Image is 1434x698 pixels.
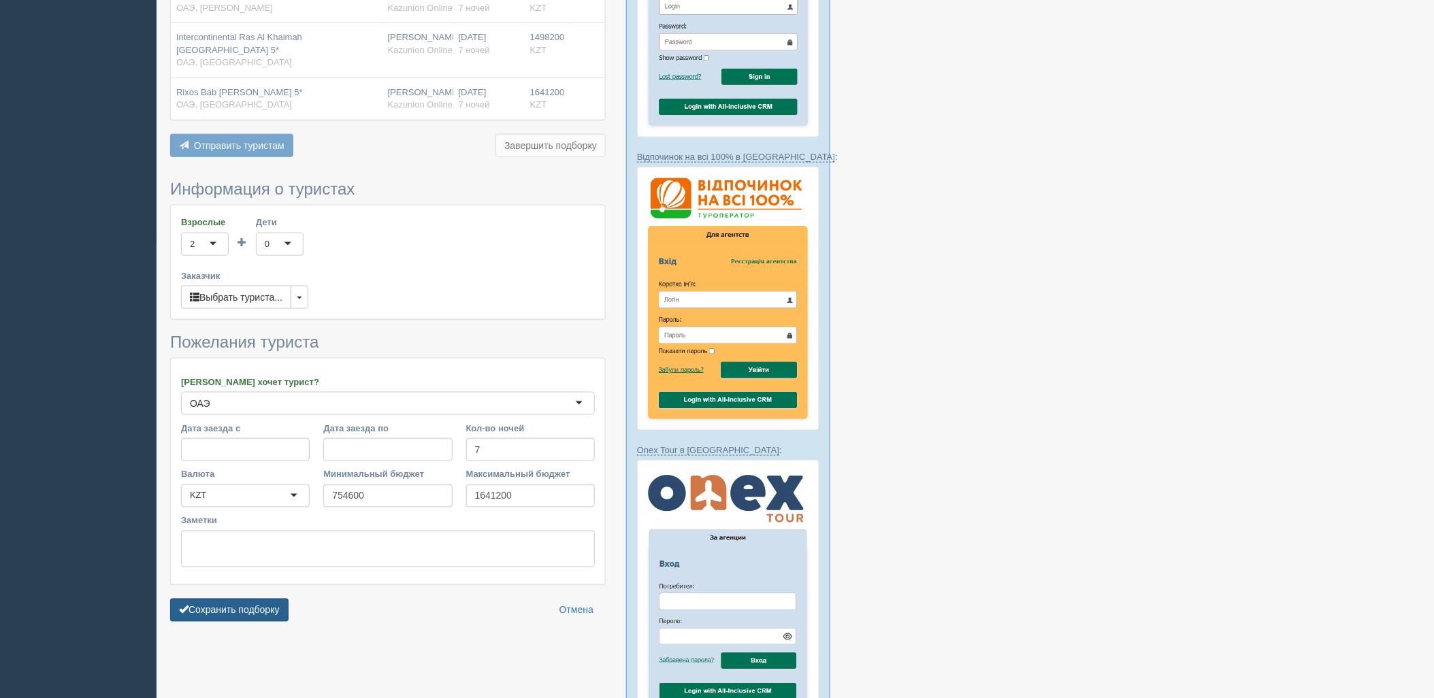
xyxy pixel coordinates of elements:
[181,376,595,388] label: [PERSON_NAME] хочет турист?
[459,99,490,110] span: 7 ночей
[530,99,547,110] span: KZT
[170,333,319,351] span: Пожелания туриста
[190,397,210,410] div: ОАЭ
[530,32,565,42] span: 1498200
[388,99,453,110] span: Kazunion Online
[637,444,819,456] p: :
[265,237,270,251] div: 0
[637,445,779,456] a: Onex Tour в [GEOGRAPHIC_DATA]
[190,489,207,503] div: KZT
[323,422,452,435] label: Дата заезда по
[551,599,602,622] a: Отмена
[170,180,606,198] h3: Информация о туристах
[466,468,595,481] label: Максимальный бюджет
[181,286,291,309] button: Выбрать туриста...
[388,3,453,13] span: Kazunion Online
[459,31,519,56] div: [DATE]
[388,45,453,55] span: Kazunion Online
[459,3,490,13] span: 7 ночей
[459,86,519,112] div: [DATE]
[176,3,273,13] span: ОАЭ, [PERSON_NAME]
[637,167,819,431] img: %D0%B2%D1%96%D0%B4%D0%BF%D0%BE%D1%87%D0%B8%D0%BD%D0%BE%D0%BA-%D0%BD%D0%B0-%D0%B2%D1%81%D1%96-100-...
[181,422,310,435] label: Дата заезда с
[256,216,304,229] label: Дети
[388,31,448,56] div: [PERSON_NAME]
[170,134,293,157] button: Отправить туристам
[388,86,448,112] div: [PERSON_NAME]
[181,468,310,481] label: Валюта
[181,514,595,527] label: Заметки
[176,99,292,110] span: ОАЭ, [GEOGRAPHIC_DATA]
[181,269,595,282] label: Заказчик
[176,57,292,67] span: ОАЭ, [GEOGRAPHIC_DATA]
[466,422,595,435] label: Кол-во ночей
[637,152,835,163] a: Відпочинок на всі 100% в [GEOGRAPHIC_DATA]
[637,150,819,163] p: :
[170,599,289,622] button: Сохранить подборку
[530,3,547,13] span: KZT
[495,134,606,157] button: Завершить подборку
[459,45,490,55] span: 7 ночей
[530,87,565,97] span: 1641200
[466,438,595,461] input: 7-10 или 7,10,14
[181,216,229,229] label: Взрослые
[323,468,452,481] label: Минимальный бюджет
[176,32,302,55] span: Intercontinental Ras Al Khaimah [GEOGRAPHIC_DATA] 5*
[194,140,284,151] span: Отправить туристам
[190,237,195,251] div: 2
[176,87,303,97] span: Rixos Bab [PERSON_NAME] 5*
[530,45,547,55] span: KZT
